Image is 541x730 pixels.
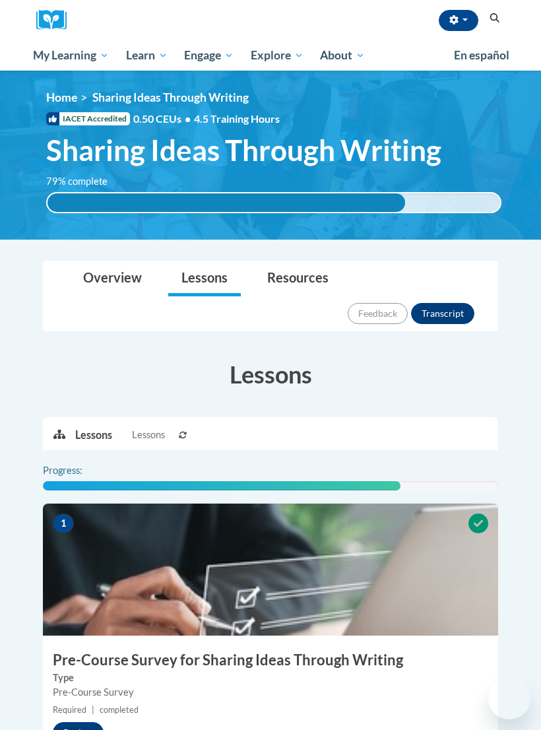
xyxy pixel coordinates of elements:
[485,11,505,26] button: Search
[132,428,165,442] span: Lessons
[43,463,119,478] label: Progress:
[53,671,488,685] label: Type
[254,261,342,296] a: Resources
[36,10,76,30] a: Cox Campus
[168,261,241,296] a: Lessons
[24,40,117,71] a: My Learning
[43,504,498,636] img: Course Image
[320,48,365,63] span: About
[126,48,168,63] span: Learn
[46,133,441,168] span: Sharing Ideas Through Writing
[175,40,242,71] a: Engage
[53,705,86,715] span: Required
[488,677,530,719] iframe: Button to launch messaging window
[92,90,249,104] span: Sharing Ideas Through Writing
[75,428,112,442] p: Lessons
[36,10,76,30] img: Logo brand
[445,42,518,69] a: En español
[454,48,509,62] span: En español
[242,40,312,71] a: Explore
[439,10,478,31] button: Account Settings
[100,705,139,715] span: completed
[312,40,374,71] a: About
[46,112,130,125] span: IACET Accredited
[185,112,191,125] span: •
[184,48,234,63] span: Engage
[48,193,405,212] div: 79% complete
[348,303,408,324] button: Feedback
[23,40,518,71] div: Main menu
[53,514,74,533] span: 1
[251,48,303,63] span: Explore
[46,90,77,104] a: Home
[46,174,122,189] label: 79% complete
[133,112,194,126] span: 0.50 CEUs
[43,650,498,671] h3: Pre-Course Survey for Sharing Ideas Through Writing
[33,48,109,63] span: My Learning
[194,112,280,125] span: 4.5 Training Hours
[70,261,155,296] a: Overview
[43,358,498,391] h3: Lessons
[53,685,488,700] div: Pre-Course Survey
[117,40,176,71] a: Learn
[411,303,474,324] button: Transcript
[92,705,94,715] span: |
